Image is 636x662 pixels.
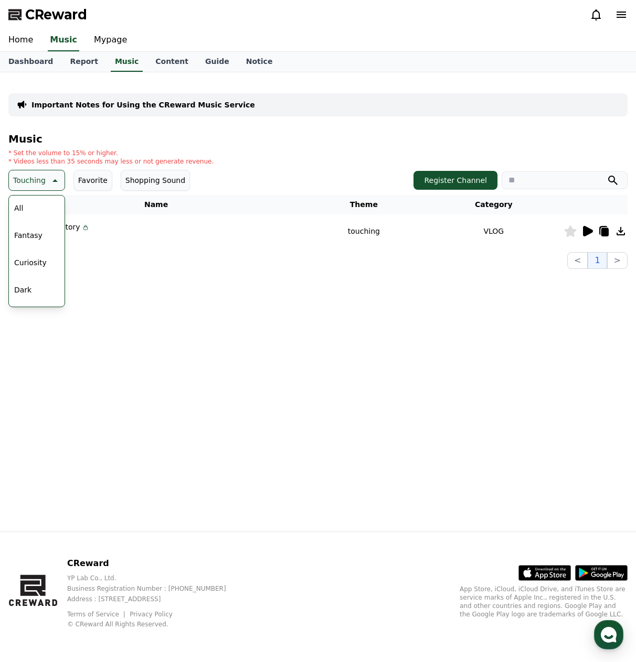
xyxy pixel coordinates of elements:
[73,170,112,191] button: Favorite
[8,6,87,23] a: CReward
[10,251,51,274] button: Curiosity
[10,224,47,247] button: Fantasy
[135,332,202,359] a: Settings
[61,52,107,72] a: Report
[130,611,173,618] a: Privacy Policy
[69,332,135,359] a: Messages
[8,157,214,166] p: * Videos less than 35 seconds may less or not generate revenue.
[8,195,304,214] th: Name
[67,595,243,603] p: Address : [STREET_ADDRESS]
[304,195,424,214] th: Theme
[607,252,628,269] button: >
[48,29,79,51] a: Music
[460,585,628,618] p: App Store, iCloud, iCloud Drive, and iTunes Store are service marks of Apple Inc., registered in ...
[31,100,255,110] a: Important Notes for Using the CReward Music Service
[197,52,238,72] a: Guide
[424,195,564,214] th: Category
[8,149,214,157] p: * Set the volume to 15% or higher.
[588,252,607,269] button: 1
[10,278,36,301] button: Dark
[27,348,45,356] span: Home
[304,214,424,248] td: touching
[67,574,243,582] p: YP Lab Co., Ltd.
[8,170,65,191] button: Touching
[8,133,628,145] h4: Music
[87,349,118,357] span: Messages
[424,214,564,248] td: VLOG
[13,173,46,188] p: Touching
[238,52,281,72] a: Notice
[25,6,87,23] span: CReward
[10,197,27,220] button: All
[67,557,243,570] p: CReward
[121,170,190,191] button: Shopping Sound
[414,171,497,190] button: Register Channel
[67,584,243,593] p: Business Registration Number : [PHONE_NUMBER]
[567,252,588,269] button: <
[67,620,243,628] p: © CReward All Rights Reserved.
[86,29,135,51] a: Mypage
[155,348,181,356] span: Settings
[147,52,197,72] a: Content
[3,332,69,359] a: Home
[67,611,127,618] a: Terms of Service
[111,52,143,72] a: Music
